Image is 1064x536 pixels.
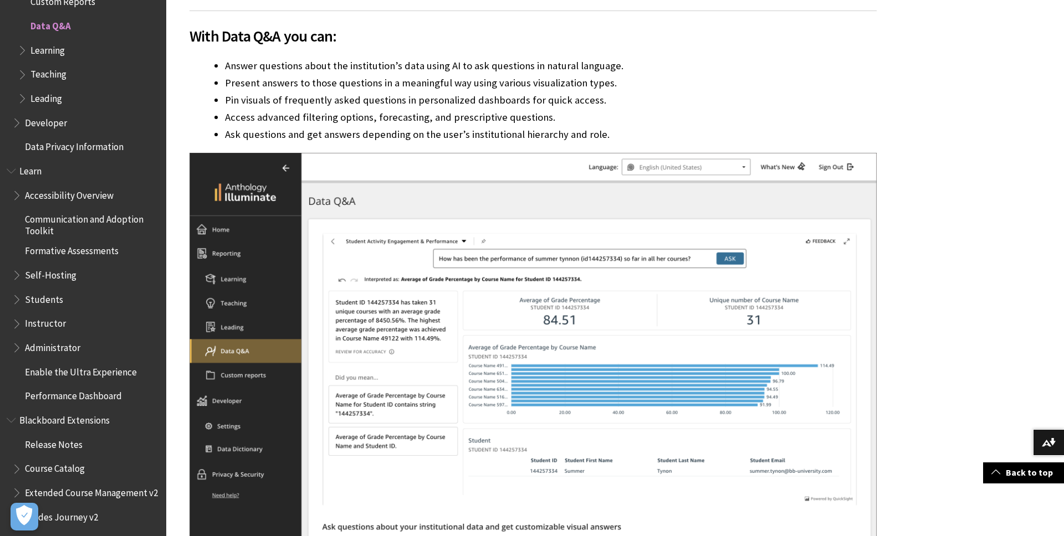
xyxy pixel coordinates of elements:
[25,435,83,450] span: Release Notes
[11,503,38,530] button: Open Preferences
[25,186,114,201] span: Accessibility Overview
[25,508,98,523] span: Grades Journey v2
[25,242,119,257] span: Formative Assessments
[25,290,63,305] span: Students
[19,411,110,426] span: Blackboard Extensions
[25,483,158,498] span: Extended Course Management v2
[25,114,67,128] span: Developer
[225,110,877,125] li: Access advanced filtering options, forecasting, and prescriptive questions.
[19,162,42,177] span: Learn
[25,363,137,378] span: Enable the Ultra Experience
[7,162,160,405] nav: Book outline for Blackboard Learn Help
[25,315,66,329] span: Instructor
[30,89,62,104] span: Leading
[25,338,80,353] span: Administrator
[25,460,85,475] span: Course Catalog
[225,127,877,142] li: Ask questions and get answers depending on the user’s institutional hierarchy and role.
[190,24,877,48] span: With Data Q&A you can:
[25,387,122,402] span: Performance Dashboard
[225,75,877,91] li: Present answers to those questions in a meaningful way using various visualization types.
[25,266,76,281] span: Self-Hosting
[30,17,71,32] span: Data Q&A
[225,92,877,108] li: Pin visuals of frequently asked questions in personalized dashboards for quick access.
[25,138,124,153] span: Data Privacy Information
[30,41,65,56] span: Learning
[25,210,158,236] span: Communication and Adoption Toolkit
[30,65,66,80] span: Teaching
[983,462,1064,483] a: Back to top
[225,58,877,74] li: Answer questions about the institution’s data using AI to ask questions in natural language.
